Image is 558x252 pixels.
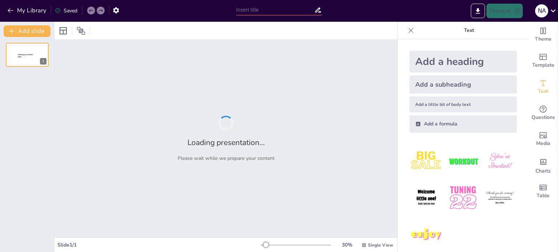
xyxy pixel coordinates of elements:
div: Saved [55,7,77,14]
span: Template [532,61,554,69]
img: 4.jpeg [409,181,443,215]
img: 6.jpeg [483,181,517,215]
div: Add a table [529,178,558,205]
span: Questions [531,113,555,121]
div: Slide 1 / 1 [57,241,261,248]
span: Media [536,140,550,148]
input: Insert title [236,5,314,15]
div: Layout [57,25,69,37]
img: 7.jpeg [409,218,443,252]
button: My Library [5,5,49,16]
img: 1.jpeg [409,144,443,178]
p: Text [417,22,521,39]
div: Add images, graphics, shapes or video [529,126,558,152]
button: Export to PowerPoint [471,4,485,18]
div: n a [535,4,548,17]
img: 2.jpeg [446,144,480,178]
div: 1 [40,58,46,65]
img: 5.jpeg [446,181,480,215]
span: Position [77,26,85,35]
button: Present [486,4,523,18]
div: Change the overall theme [529,22,558,48]
div: Add a heading [409,51,517,73]
div: Get real-time input from your audience [529,100,558,126]
div: Add a subheading [409,75,517,94]
button: n a [535,4,548,18]
div: Add ready made slides [529,48,558,74]
span: Single View [368,242,393,248]
span: Table [537,192,550,200]
div: Add text boxes [529,74,558,100]
div: Add a formula [409,115,517,133]
h2: Loading presentation... [187,137,265,148]
span: Sendsteps presentation editor [18,54,33,58]
p: Please wait while we prepare your content [178,155,275,162]
img: 3.jpeg [483,144,517,178]
button: Add slide [4,25,50,37]
div: Add charts and graphs [529,152,558,178]
div: Add a little bit of body text [409,96,517,112]
span: Text [538,87,548,95]
div: 1 [6,43,49,67]
span: Charts [535,167,551,175]
div: 30 % [338,241,356,248]
span: Theme [535,35,551,43]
